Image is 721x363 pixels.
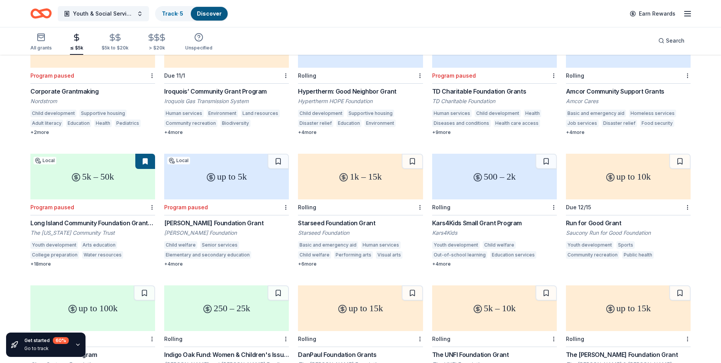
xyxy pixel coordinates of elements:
div: All grants [30,45,52,51]
a: 5k+Program pausedTD Charitable Foundation GrantsTD Charitable FoundationHuman servicesChild devel... [432,22,557,135]
div: Education services [490,251,536,259]
a: 2.5k – 10kLocalDue 11/1Iroquois’ Community Grant ProgramIroquois Gas Transmission SystemHuman ser... [164,22,289,135]
div: Youth development [30,241,78,249]
div: Program paused [30,72,74,79]
div: Child welfare [483,241,516,249]
div: Performing arts [334,251,373,259]
div: + 4 more [164,261,289,267]
button: > $20k [147,30,167,55]
div: Go to track [24,345,69,352]
div: $5k to $20k [101,45,128,51]
div: Human services [164,110,204,117]
div: Child development [298,110,344,117]
a: Discover [197,10,222,17]
div: Child development [475,110,521,117]
div: Rolling [566,72,584,79]
div: Rolling [298,204,316,210]
div: Health care access [494,119,540,127]
div: Nordstrom [30,97,155,105]
div: Rolling [432,336,450,342]
div: Homeless services [629,110,676,117]
div: up to 15k [298,285,423,331]
div: Iroquois’ Community Grant Program [164,87,289,96]
div: 1k – 15k [298,154,423,199]
div: > $20k [147,45,167,51]
a: 5k – 20kProgram pausedCorporate GrantmakingNordstromChild developmentSupportive housingAdult lite... [30,22,155,135]
div: Senior services [200,241,239,249]
div: Amcor Cares [566,97,691,105]
button: Unspecified [185,30,212,55]
div: ≤ $5k [70,45,83,51]
div: + 9 more [432,129,557,135]
div: Human services [432,110,472,117]
button: ≤ $5k [70,30,83,55]
a: Track· 5 [162,10,183,17]
div: Community recreation [164,119,217,127]
div: Pediatrics [115,119,141,127]
div: The [US_STATE] Community Trust [30,229,155,237]
button: Search [652,33,691,48]
div: 250 – 25k [164,285,289,331]
div: Program paused [432,72,476,79]
button: $5k to $20k [101,30,128,55]
div: + 6 more [298,261,423,267]
div: Rolling [298,72,316,79]
a: 1k+RollingAmcor Community Support GrantsAmcor CaresBasic and emergency aidHomeless servicesJob se... [566,22,691,135]
div: TD Charitable Foundation [432,97,557,105]
div: Rolling [432,204,450,210]
div: Job services [566,119,599,127]
div: + 18 more [30,261,155,267]
div: Child welfare [298,251,331,259]
div: Child welfare [164,241,197,249]
div: Community recreation [566,251,619,259]
div: Program paused [164,204,208,210]
div: Basic and emergency aid [566,110,626,117]
div: up to 15k [566,285,691,331]
div: Saucony Run for Good Foundation [566,229,691,237]
div: + 4 more [164,129,289,135]
div: Water resources [82,251,123,259]
div: Kars4Kids [432,229,557,237]
div: Sports [616,241,635,249]
div: Child development [30,110,76,117]
div: Adult literacy [30,119,63,127]
div: Public health [622,251,654,259]
a: up to 500RollingHypertherm: Good Neighbor GrantHypertherm HOPE FoundationChild developmentSupport... [298,22,423,135]
div: Land resources [241,110,280,117]
div: + 2 more [30,129,155,135]
div: Indigo Oak Fund: Women & Children's Issues [164,350,289,359]
div: [PERSON_NAME] Foundation [164,229,289,237]
div: DanPaul Foundation Grants [298,350,423,359]
div: Diseases and conditions [432,119,491,127]
div: Hypertherm: Good Neighbor Grant [298,87,423,96]
div: Arts education [81,241,117,249]
div: Visual arts [376,251,402,259]
div: Rolling [164,336,182,342]
div: Hypertherm HOPE Foundation [298,97,423,105]
div: TD Charitable Foundation Grants [432,87,557,96]
div: Education [66,119,91,127]
div: Local [167,157,190,164]
div: 5k – 10k [432,285,557,331]
a: up to 5kLocalProgram paused[PERSON_NAME] Foundation Grant[PERSON_NAME] FoundationChild welfareSen... [164,154,289,267]
div: Environment [207,110,238,117]
div: 60 % [53,337,69,344]
div: + 4 more [432,261,557,267]
div: Health [94,119,112,127]
div: Environment [364,119,396,127]
div: up to 5k [164,154,289,199]
div: Amcor Community Support Grants [566,87,691,96]
div: Program paused [30,204,74,210]
a: 500 – 2kRollingKars4Kids Small Grant ProgramKars4KidsYouth developmentChild welfareOut-of-school ... [432,154,557,267]
div: Iroquois Gas Transmission System [164,97,289,105]
div: 500 – 2k [432,154,557,199]
div: Rolling [566,336,584,342]
div: Elementary and secondary education [164,251,251,259]
div: Get started [24,337,69,344]
a: Home [30,5,52,22]
div: Run for Good Grant [566,218,691,228]
div: Disaster relief [298,119,333,127]
div: Long Island Community Foundation Grantmaking (Non-Health Proposals) [30,218,155,228]
div: Disaster relief [602,119,637,127]
div: Food security [640,119,674,127]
